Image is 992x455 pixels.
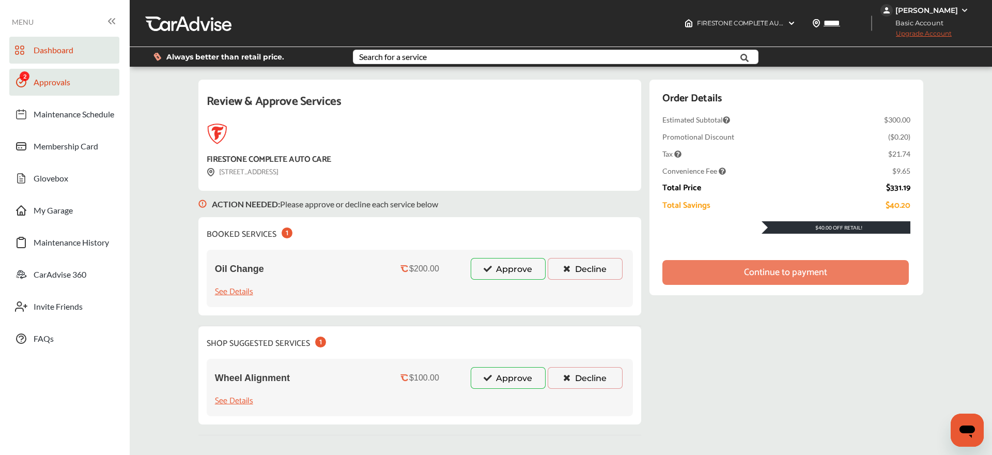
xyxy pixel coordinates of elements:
[471,367,546,389] button: Approve
[198,191,207,217] img: svg+xml;base64,PHN2ZyB3aWR0aD0iMTYiIGhlaWdodD0iMTciIHZpZXdCb3g9IjAgMCAxNiAxNyIgZmlsbD0ibm9uZSIgeG...
[315,337,326,347] div: 1
[215,285,253,299] div: See Details
[881,18,951,28] span: Basic Account
[207,335,326,351] div: SHOP SUGGESTED SERVICES
[409,373,439,383] div: $100.00
[886,184,910,193] div: $331.19
[9,197,119,224] a: My Garage
[9,69,119,96] a: Approvals
[207,168,215,177] img: svg+xml;base64,PHN2ZyB3aWR0aD0iMTYiIGhlaWdodD0iMTciIHZpZXdCb3g9IjAgMCAxNiAxNyIgZmlsbD0ibm9uZSIgeG...
[662,90,722,107] div: Order Details
[166,53,284,60] span: Always better than retail price.
[892,166,910,175] div: $9.65
[34,269,86,283] span: CarAdvise 360
[215,373,290,384] span: Wheel Alignment
[153,52,161,61] img: dollor_label_vector.a70140d1.svg
[207,153,331,166] div: FIRESTONE COMPLETE AUTO CARE
[685,19,693,27] img: header-home-logo.8d720a4f.svg
[886,201,910,210] div: $40.20
[895,6,958,15] div: [PERSON_NAME]
[34,237,109,251] span: Maintenance History
[960,6,969,14] img: WGsFRI8htEPBVLJbROoPRyZpYNWhNONpIPPETTm6eUC0GeLEiAAAAAElFTkSuQmCC
[207,92,633,124] div: Review & Approve Services
[282,228,292,238] div: 1
[9,101,119,128] a: Maintenance Schedule
[34,77,70,90] span: Approvals
[207,124,227,144] img: logo-firestone.png
[662,166,726,175] span: Convenience Fee
[9,325,119,352] a: FAQs
[662,149,681,158] span: Tax
[34,45,73,58] span: Dashboard
[880,29,952,42] span: Upgrade Account
[548,367,623,389] button: Decline
[951,414,984,447] iframe: Button to launch messaging window
[888,132,910,141] div: ( $0.20 )
[34,109,114,123] span: Maintenance Schedule
[34,333,54,347] span: FAQs
[662,115,730,124] span: Estimated Subtotal
[9,133,119,160] a: Membership Card
[787,19,796,27] img: header-down-arrow.9dd2ce7d.svg
[215,394,253,408] div: See Details
[215,264,264,275] span: Oil Change
[207,225,292,241] div: BOOKED SERVICES
[548,258,623,280] button: Decline
[34,301,83,315] span: Invite Friends
[9,261,119,288] a: CarAdvise 360
[471,258,546,280] button: Approve
[409,264,439,274] div: $200.00
[34,205,73,219] span: My Garage
[812,19,820,27] img: location_vector.a44bc228.svg
[884,115,910,124] div: $300.00
[9,293,119,320] a: Invite Friends
[662,132,734,141] div: Promotional Discount
[744,267,827,278] div: Continue to payment
[662,201,710,210] div: Total Savings
[34,173,68,187] span: Glovebox
[9,229,119,256] a: Maintenance History
[662,184,701,193] div: Total Price
[888,149,910,158] div: $21.74
[212,199,280,209] b: ACTION NEEDED :
[207,166,278,178] div: [STREET_ADDRESS]
[762,224,910,231] div: $40.00 Off Retail!
[697,19,966,27] span: FIRESTONE COMPLETE AUTO CARE , [STREET_ADDRESS] [GEOGRAPHIC_DATA] , OH 45701
[12,18,34,26] span: MENU
[871,16,872,31] img: header-divider.bc55588e.svg
[9,165,119,192] a: Glovebox
[880,4,893,17] img: jVpblrzwTbfkPYzPPzSLxeg0AAAAASUVORK5CYII=
[34,141,98,155] span: Membership Card
[9,37,119,64] a: Dashboard
[359,53,427,61] div: Search for a service
[212,199,438,209] p: Please approve or decline each service below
